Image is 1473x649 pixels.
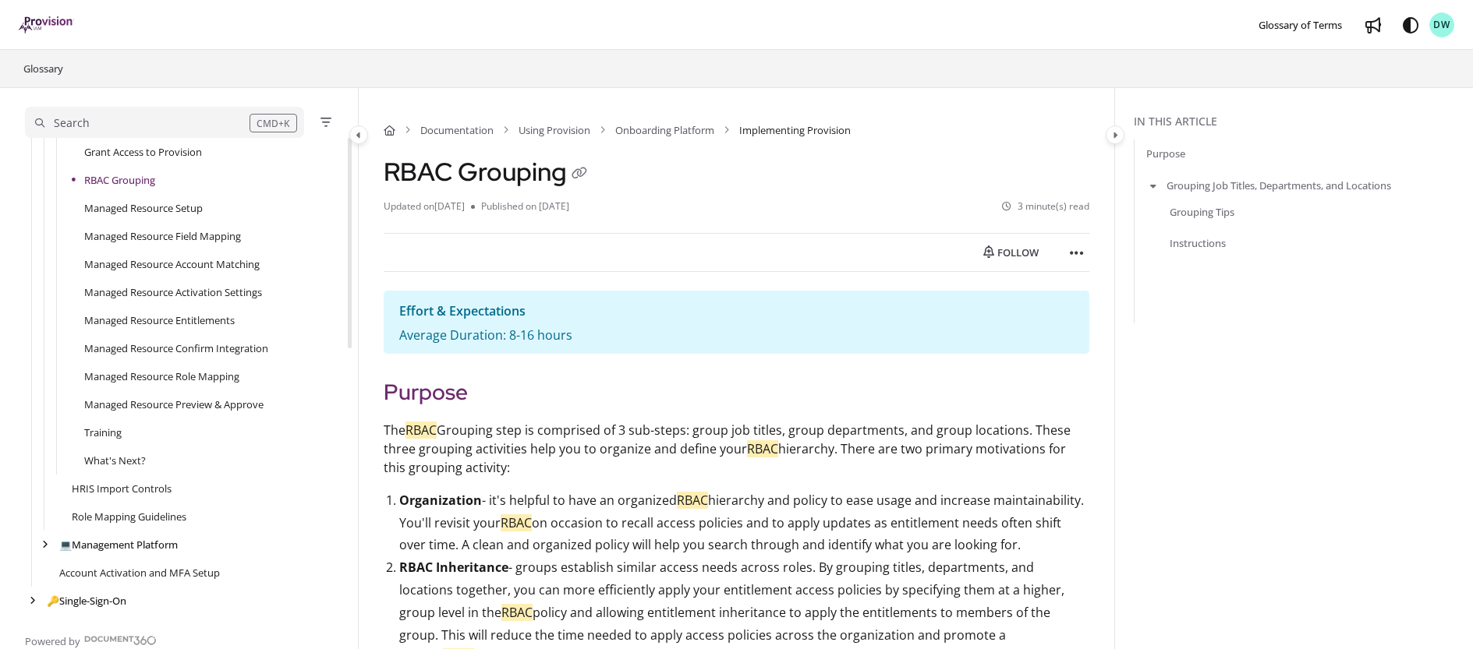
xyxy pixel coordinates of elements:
[47,593,126,608] a: Single-Sign-On
[84,340,268,356] a: Managed Resource Confirm Integration
[420,122,494,138] a: Documentation
[471,199,569,214] li: Published on [DATE]
[84,369,239,384] a: Managed Resource Role Mapping
[501,604,533,621] mark: RBAC
[399,492,482,509] strong: Organization
[1170,235,1226,251] a: Instructions
[1167,178,1391,193] a: Grouping Job Titles, Departments, and Locations
[1106,125,1124,144] button: Category toggle
[349,125,368,144] button: Category toggle
[1433,18,1450,33] span: DW
[84,425,122,440] a: Training
[84,200,203,216] a: Managed Resource Setup
[47,594,59,608] span: 🔑
[567,162,592,187] button: Copy link of RBAC Grouping
[384,376,1089,408] h2: Purpose
[84,228,241,244] a: Managed Resource Field Mapping
[970,240,1052,265] button: Follow
[59,538,72,552] span: 💻
[22,59,65,78] a: Glossary
[1146,146,1185,161] a: Purpose
[384,157,592,187] h1: RBAC Grouping
[59,565,220,580] a: Account Activation and MFA Setup
[25,594,41,608] div: arrow
[84,144,202,160] a: Grant Access to Provision
[1398,12,1423,37] button: Theme options
[384,122,395,138] a: Home
[399,300,1074,326] div: Effort & Expectations
[19,16,74,34] img: brand logo
[84,172,155,188] a: RBAC Grouping
[615,122,714,138] a: Onboarding Platform
[1170,204,1234,220] a: Grouping Tips
[59,537,178,552] a: Management Platform
[1064,240,1089,265] button: Article more options
[1134,113,1467,130] div: In this article
[25,630,157,649] a: Powered by Document360 - opens in a new tab
[384,421,1089,477] p: The Grouping step is comprised of 3 sub-steps: group job titles, group departments, and group loc...
[1259,18,1342,32] span: Glossary of Terms
[677,492,708,509] mark: RBAC
[54,115,90,132] div: Search
[399,559,508,576] strong: RBAC Inheritance
[84,453,146,468] a: What's Next?
[84,284,262,300] a: Managed Resource Activation Settings
[25,107,304,138] button: Search
[84,256,260,272] a: Managed Resource Account Matching
[1361,12,1386,37] a: Whats new
[25,633,80,649] span: Powered by
[37,538,53,552] div: arrow
[519,122,590,138] a: Using Provision
[250,114,297,132] div: CMD+K
[1002,199,1089,214] li: 3 minute(s) read
[399,326,1074,344] p: Average Duration: 8-16 hours
[747,440,778,457] mark: RBAC
[1429,12,1454,37] button: DW
[1146,177,1160,194] button: arrow
[72,481,172,496] a: HRIS Import Controls
[19,16,74,34] a: Project logo
[399,489,1089,556] li: - it's helpful to have an organized hierarchy and policy to ease usage and increase maintainabili...
[84,397,264,412] a: Managed Resource Preview & Approve
[84,312,235,328] a: Managed Resource Entitlements
[384,199,471,214] li: Updated on [DATE]
[84,636,157,645] img: Document360
[72,509,186,524] a: Role Mapping Guidelines
[317,113,335,132] button: Filter
[501,514,532,531] mark: RBAC
[405,421,437,439] mark: RBAC
[739,122,851,138] span: Implementing Provision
